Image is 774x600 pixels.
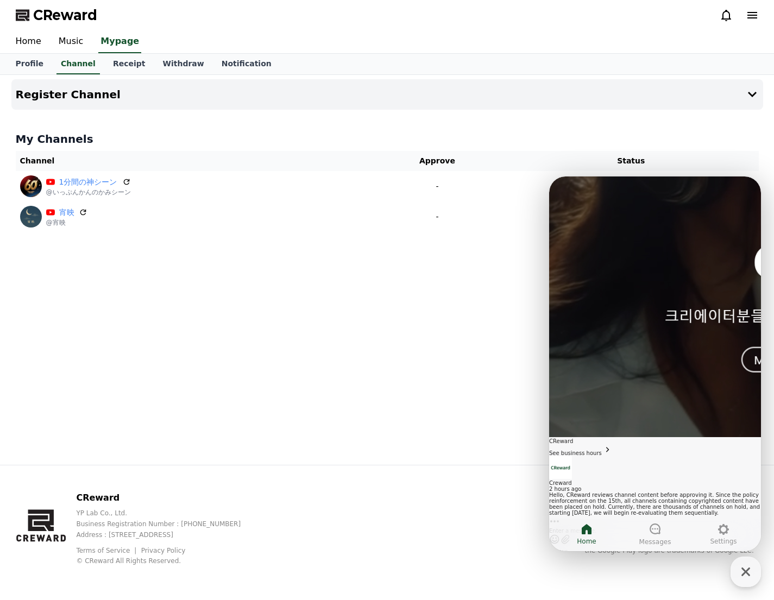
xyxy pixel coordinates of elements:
a: Profile [7,54,52,74]
a: 宵映 [59,207,74,218]
th: Status [504,151,759,171]
h4: My Channels [16,131,759,147]
p: @宵映 [46,218,87,227]
img: 宵映 [20,206,42,228]
iframe: Channel chat [549,176,761,551]
img: 1分間の神シーン [20,175,42,197]
p: © CReward All Rights Reserved. [76,557,258,565]
a: Notification [213,54,280,74]
p: YP Lab Co., Ltd. [76,509,258,517]
a: Receipt [104,54,154,74]
a: Withdraw [154,54,212,74]
th: Approve [371,151,504,171]
a: CReward [16,7,97,24]
a: Channel [56,54,100,74]
p: - [375,181,499,192]
a: Music [50,30,92,53]
p: Address : [STREET_ADDRESS] [76,530,258,539]
button: Register Channel [11,79,763,110]
p: Business Registration Number : [PHONE_NUMBER] [76,520,258,528]
p: CReward [76,491,258,504]
a: 1分間の神シーン [59,176,118,188]
a: Home [7,30,50,53]
p: - [375,211,499,223]
a: Privacy Policy [141,547,186,554]
a: Mypage [98,30,141,53]
th: Channel [16,151,371,171]
h4: Register Channel [16,89,121,100]
a: Terms of Service [76,547,138,554]
span: CReward [33,7,97,24]
p: @いっぷんかんのかみシーン [46,188,131,197]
